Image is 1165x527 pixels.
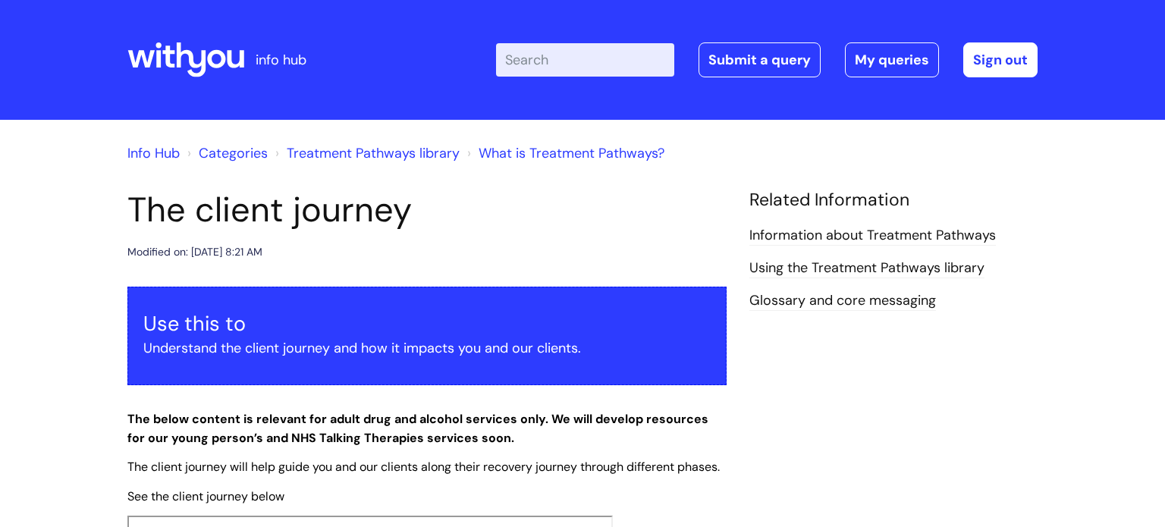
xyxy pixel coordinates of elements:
div: | - [496,42,1038,77]
a: Sign out [963,42,1038,77]
a: Info Hub [127,144,180,162]
a: My queries [845,42,939,77]
li: What is Treatment Pathways? [463,141,664,165]
input: Search [496,43,674,77]
div: Modified on: [DATE] 8:21 AM [127,243,262,262]
li: Solution home [184,141,268,165]
span: The client journey will help guide you and our clients along their recovery journey through diffe... [127,459,720,475]
li: Treatment Pathways library [272,141,460,165]
p: Understand the client journey and how it impacts you and our clients. [143,336,711,360]
a: Treatment Pathways library [287,144,460,162]
h4: Related Information [749,190,1038,211]
a: Information about Treatment Pathways [749,226,996,246]
p: info hub [256,48,306,72]
a: Using the Treatment Pathways library [749,259,984,278]
a: Glossary and core messaging [749,291,936,311]
a: Categories [199,144,268,162]
strong: The below content is relevant for adult drug and alcohol services only. We will develop resources... [127,411,708,446]
span: See the client journey below [127,488,284,504]
a: What is Treatment Pathways? [479,144,664,162]
h3: Use this to [143,312,711,336]
a: Submit a query [699,42,821,77]
h1: The client journey [127,190,727,231]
